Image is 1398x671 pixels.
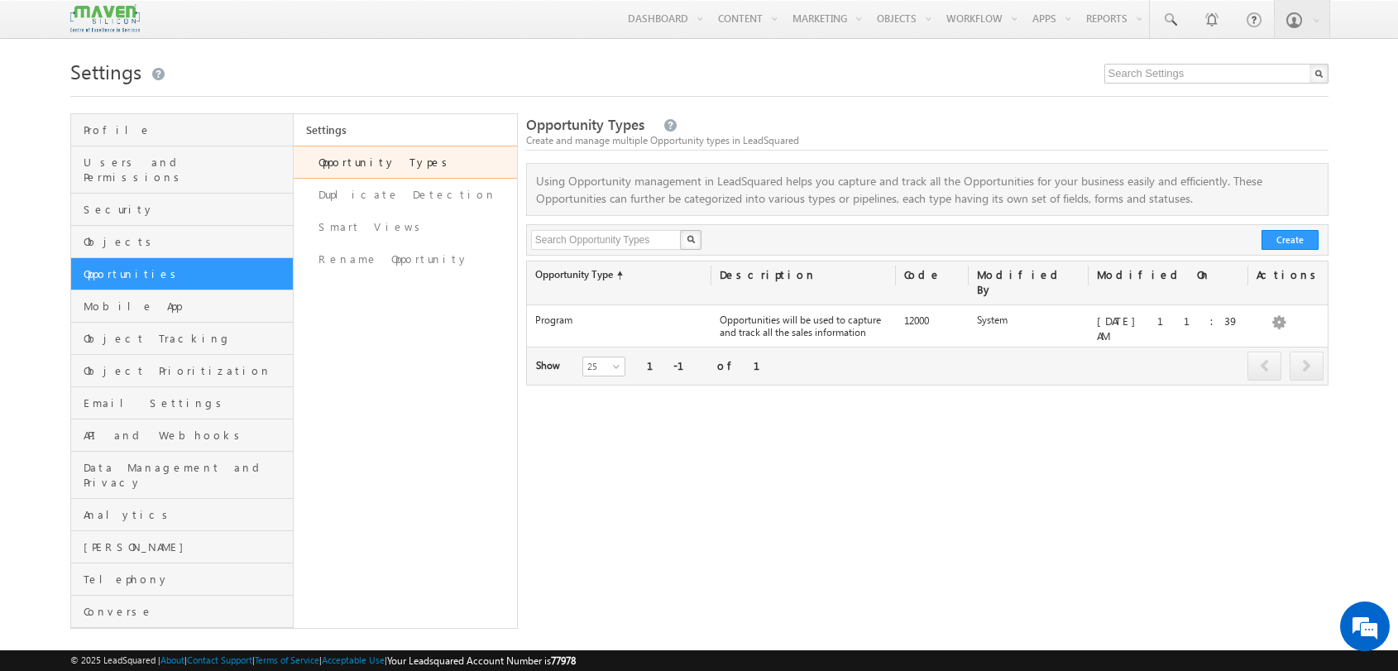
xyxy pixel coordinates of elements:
[294,146,517,179] a: Opportunity Types
[70,58,141,84] span: Settings
[84,539,290,554] span: [PERSON_NAME]
[1089,313,1249,344] div: [DATE] 11:39 AM
[71,531,294,563] a: [PERSON_NAME]
[84,460,290,490] span: Data Management and Privacy
[531,230,682,250] input: Search Opportunity Types
[527,172,1328,207] p: Using Opportunity management in LeadSquared helps you capture and track all the Opportunities for...
[84,122,290,137] span: Profile
[84,507,290,522] span: Analytics
[294,211,517,243] a: Smart Views
[84,428,290,443] span: API and Webhooks
[84,331,290,346] span: Object Tracking
[977,314,1008,326] label: System
[71,596,294,628] a: Converse
[71,355,294,387] a: Object Prioritization
[84,363,290,378] span: Object Prioritization
[71,323,294,355] a: Object Tracking
[535,314,572,326] label: Program
[896,261,968,290] div: Code
[84,604,290,619] span: Converse
[711,261,896,290] div: Description
[84,234,290,249] span: Objects
[294,243,517,276] a: Rename Opportunity
[71,258,294,290] a: Opportunities
[551,654,576,667] span: 77978
[535,267,703,282] label: Opportunity Type
[1248,261,1296,290] div: Actions
[294,114,517,146] a: Settings
[583,359,627,374] span: 25
[1089,261,1249,290] div: Modified On
[255,654,319,665] a: Terms of Service
[71,452,294,499] a: Data Management and Privacy
[71,114,294,146] a: Profile
[84,299,290,314] span: Mobile App
[70,653,576,669] span: © 2025 LeadSquared | | | | |
[969,261,1089,304] div: Modified By
[160,654,184,665] a: About
[322,654,385,665] a: Acceptable Use
[71,387,294,419] a: Email Settings
[294,179,517,211] a: Duplicate Detection
[71,146,294,194] a: Users and Permissions
[647,358,780,373] div: 1-1 of 1
[84,202,290,217] span: Security
[84,155,290,185] span: Users and Permissions
[84,266,290,281] span: Opportunities
[71,290,294,323] a: Mobile App
[71,226,294,258] a: Objects
[71,499,294,531] a: Analytics
[687,235,695,243] img: Search
[526,115,644,134] span: Opportunity Types
[71,563,294,596] a: Telephony
[84,395,290,410] span: Email Settings
[71,419,294,452] a: API and Webhooks
[1262,230,1319,250] button: Create
[70,4,140,33] img: Custom Logo
[84,572,290,587] span: Telephony
[187,654,252,665] a: Contact Support
[582,357,625,376] a: 25
[536,358,569,373] div: Show
[387,654,576,667] span: Your Leadsquared Account Number is
[71,194,294,226] a: Security
[720,314,888,338] label: Opportunities will be used to capture and track all the sales information
[526,133,1329,148] div: Create and manage multiple Opportunity types in LeadSquared
[896,313,968,336] div: 12000
[1104,64,1329,84] input: Search Settings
